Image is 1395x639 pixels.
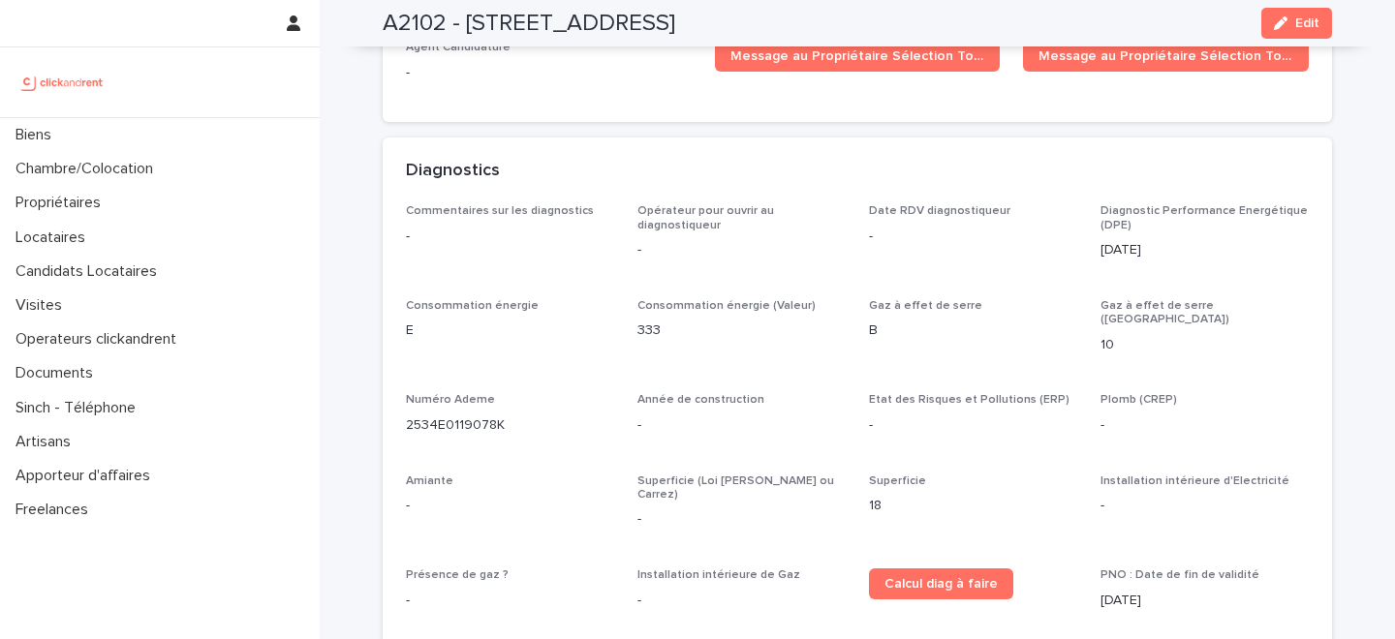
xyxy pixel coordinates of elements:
[8,160,169,178] p: Chambre/Colocation
[1295,16,1319,30] span: Edit
[1100,415,1309,436] p: -
[1023,41,1309,72] a: Message au Propriétaire Sélection Top 2
[869,227,1077,247] p: -
[8,194,116,212] p: Propriétaires
[406,205,594,217] span: Commentaires sur les diagnostics
[406,320,614,341] p: E
[637,475,834,501] span: Superficie (Loi [PERSON_NAME] ou Carrez)
[1100,335,1309,355] p: 10
[406,415,614,436] p: 2534E0119078K
[8,467,166,485] p: Apporteur d'affaires
[8,228,101,247] p: Locataires
[1100,569,1259,581] span: PNO : Date de fin de validité
[8,399,151,417] p: Sinch - Téléphone
[406,496,614,516] p: -
[8,330,192,349] p: Operateurs clickandrent
[637,205,774,230] span: Opérateur pour ouvrir au diagnostiqueur
[884,577,998,591] span: Calcul diag à faire
[15,63,109,102] img: UCB0brd3T0yccxBKYDjQ
[8,433,86,451] p: Artisans
[8,501,104,519] p: Freelances
[715,41,1001,72] a: Message au Propriétaire Sélection Top 1
[637,300,816,312] span: Consommation énergie (Valeur)
[8,296,77,315] p: Visites
[406,42,511,53] span: Agent Candidature
[1100,496,1309,516] p: -
[406,300,539,312] span: Consommation énergie
[1100,394,1177,406] span: Plomb (CREP)
[869,300,982,312] span: Gaz à effet de serre
[637,509,846,530] p: -
[406,591,614,611] p: -
[406,63,692,83] p: -
[8,262,172,281] p: Candidats Locataires
[637,569,800,581] span: Installation intérieure de Gaz
[1100,205,1308,230] span: Diagnostic Performance Energétique (DPE)
[637,415,846,436] p: -
[1261,8,1332,39] button: Edit
[1100,591,1309,611] p: [DATE]
[637,394,764,406] span: Année de construction
[8,364,108,382] p: Documents
[637,240,846,260] p: -
[869,320,1077,341] p: B
[637,320,846,341] p: 333
[869,496,1077,516] p: 18
[406,569,509,581] span: Présence de gaz ?
[869,415,1077,436] p: -
[383,10,675,38] h2: A2102 - [STREET_ADDRESS]
[869,568,1013,599] a: Calcul diag à faire
[1100,240,1309,260] p: [DATE]
[406,227,614,247] p: -
[869,394,1069,406] span: Etat des Risques et Pollutions (ERP)
[869,475,926,487] span: Superficie
[406,394,495,406] span: Numéro Ademe
[730,49,985,63] span: Message au Propriétaire Sélection Top 1
[406,475,453,487] span: Amiante
[406,161,500,182] h2: Diagnostics
[869,205,1010,217] span: Date RDV diagnostiqueur
[1100,475,1289,487] span: Installation intérieure d'Electricité
[637,591,846,611] p: -
[1100,300,1229,325] span: Gaz à effet de serre ([GEOGRAPHIC_DATA])
[1038,49,1293,63] span: Message au Propriétaire Sélection Top 2
[8,126,67,144] p: Biens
